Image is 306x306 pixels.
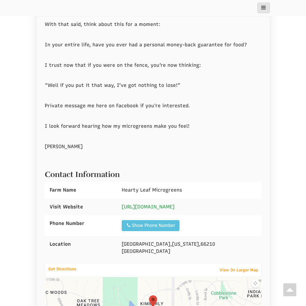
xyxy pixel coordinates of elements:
[117,236,261,260] div: , , [GEOGRAPHIC_DATA]
[45,167,262,179] h2: Contact Information
[45,265,80,273] a: Get Directions
[251,279,260,288] button: Map camera controls
[45,62,262,69] p: I trust now that if you were on the fence, you’re now thinking:
[122,187,182,193] span: Hearty Leaf Microgreens
[126,222,175,229] div: Show Phone Number
[45,182,117,198] div: Farm Name
[45,123,262,130] p: I look forward hearing how my microgreens make you feel!
[45,236,117,253] div: Location
[201,241,215,247] span: 66210
[257,3,270,13] button: main_menu
[45,82,262,89] p: “Well if you put it that way, I’ve got nothing to lose!”
[45,143,262,150] p: [PERSON_NAME]
[45,102,262,109] p: Private message me here on Facebook if you're interested.
[122,241,170,247] span: [GEOGRAPHIC_DATA]
[122,204,175,210] a: [URL][DOMAIN_NAME]
[45,199,117,215] div: Visit Website
[45,41,262,48] p: In your entire life, have you ever had a personal money-back guarantee for food?
[172,241,199,247] span: [US_STATE]
[45,215,117,232] div: Phone Number
[36,16,270,17] ul: Profile Tabs
[45,21,262,28] p: With that said, think about this for a moment:
[216,265,261,275] a: View On Larger Map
